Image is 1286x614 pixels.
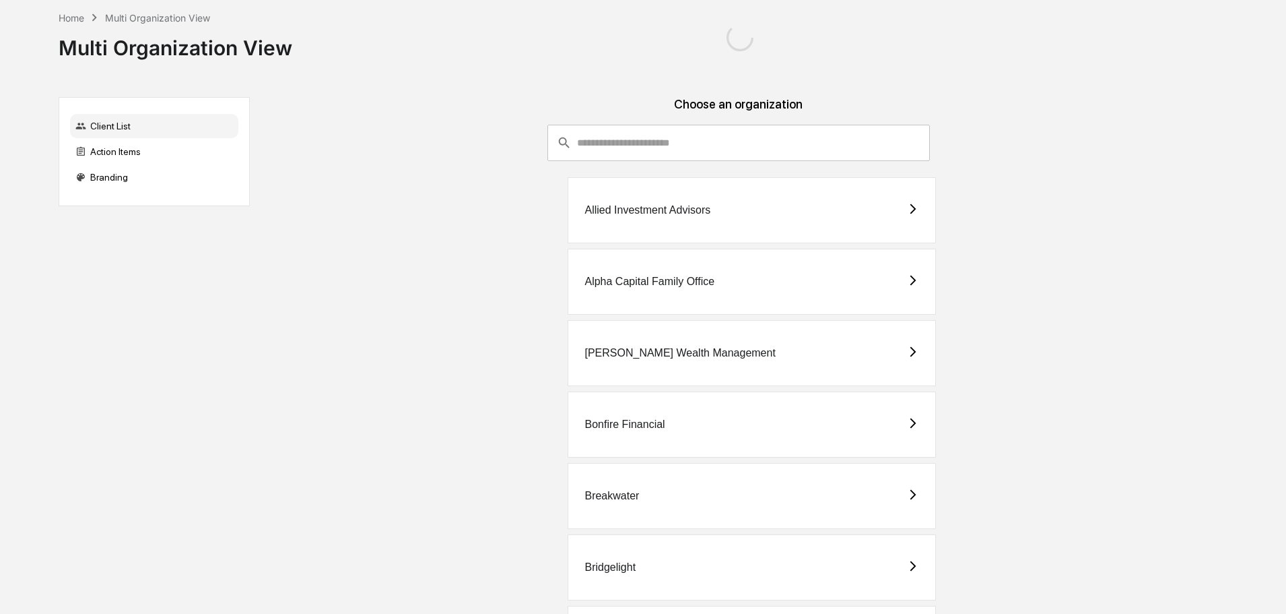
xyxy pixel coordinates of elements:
[584,419,665,431] div: Bonfire Financial
[59,12,84,24] div: Home
[547,125,930,161] div: consultant-dashboard__filter-organizations-search-bar
[584,561,636,574] div: Bridgelight
[584,490,639,502] div: Breakwater
[261,97,1216,125] div: Choose an organization
[70,165,238,189] div: Branding
[584,276,714,288] div: Alpha Capital Family Office
[59,25,292,60] div: Multi Organization View
[584,347,775,359] div: [PERSON_NAME] Wealth Management
[105,12,210,24] div: Multi Organization View
[70,114,238,138] div: Client List
[584,204,710,216] div: Allied Investment Advisors
[70,140,238,164] div: Action Items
